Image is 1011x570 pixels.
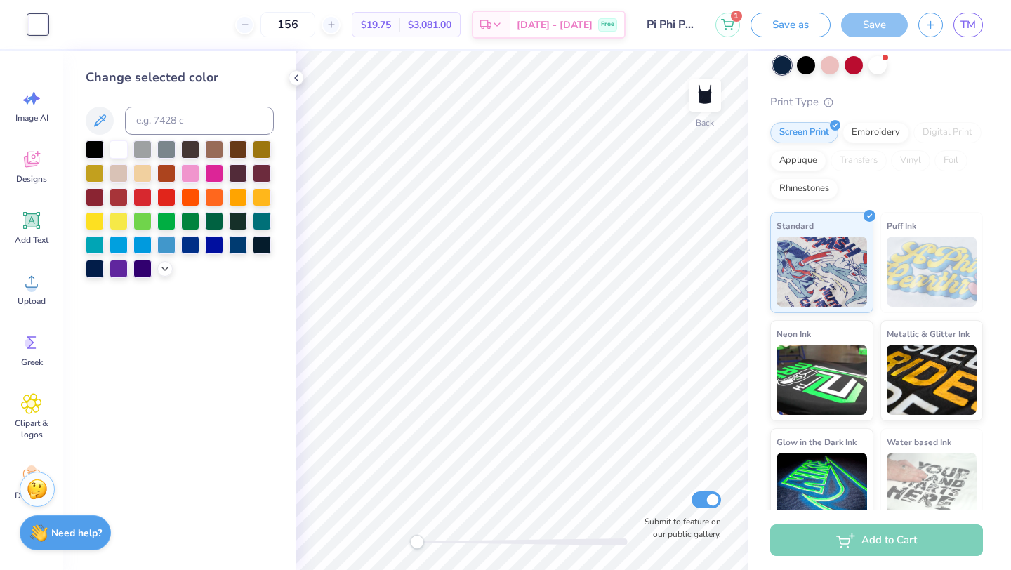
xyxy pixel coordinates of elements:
[637,515,721,541] label: Submit to feature on our public gallery.
[913,122,982,143] div: Digital Print
[887,218,916,233] span: Puff Ink
[86,68,274,87] div: Change selected color
[51,526,102,540] strong: Need help?
[15,490,48,501] span: Decorate
[934,150,967,171] div: Foil
[777,453,867,523] img: Glow in the Dark Ink
[887,435,951,449] span: Water based Ink
[15,112,48,124] span: Image AI
[517,18,593,32] span: [DATE] - [DATE]
[731,11,742,22] span: 1
[887,453,977,523] img: Water based Ink
[770,150,826,171] div: Applique
[125,107,274,135] input: e.g. 7428 c
[15,234,48,246] span: Add Text
[887,237,977,307] img: Puff Ink
[601,20,614,29] span: Free
[770,94,983,110] div: Print Type
[777,326,811,341] span: Neon Ink
[770,122,838,143] div: Screen Print
[891,150,930,171] div: Vinyl
[696,117,714,129] div: Back
[770,178,838,199] div: Rhinestones
[8,418,55,440] span: Clipart & logos
[777,435,857,449] span: Glow in the Dark Ink
[691,81,719,110] img: Back
[777,218,814,233] span: Standard
[887,345,977,415] img: Metallic & Glitter Ink
[777,237,867,307] img: Standard
[18,296,46,307] span: Upload
[636,11,705,39] input: Untitled Design
[751,13,831,37] button: Save as
[21,357,43,368] span: Greek
[408,18,451,32] span: $3,081.00
[831,150,887,171] div: Transfers
[16,173,47,185] span: Designs
[887,326,970,341] span: Metallic & Glitter Ink
[842,122,909,143] div: Embroidery
[410,535,424,549] div: Accessibility label
[777,345,867,415] img: Neon Ink
[361,18,391,32] span: $19.75
[260,12,315,37] input: – –
[960,17,976,33] span: TM
[953,13,983,37] a: TM
[715,13,740,37] button: 1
